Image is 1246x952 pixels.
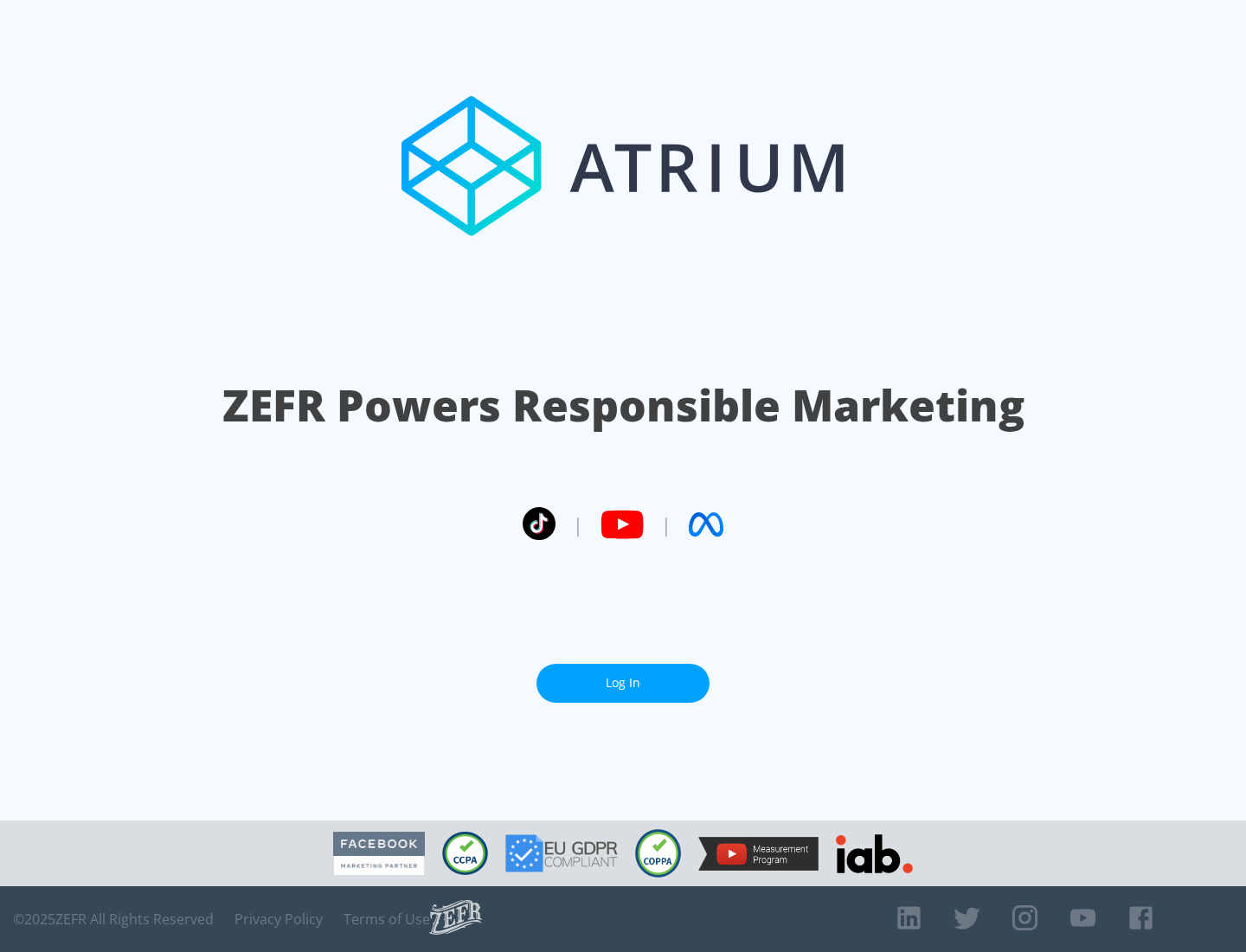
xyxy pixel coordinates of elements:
span: | [661,511,671,537]
a: Privacy Policy [234,910,323,928]
img: Facebook Marketing Partner [333,832,425,876]
img: CCPA Compliant [442,832,488,875]
a: Log In [536,664,710,703]
img: YouTube Measurement Program [698,837,819,871]
h1: ZEFR Powers Responsible Marketing [222,376,1024,435]
img: GDPR Compliant [505,834,618,872]
span: | [573,511,583,537]
img: IAB [836,834,913,873]
span: © 2025 ZEFR All Rights Reserved [13,910,214,928]
a: Terms of Use [344,910,430,928]
img: COPPA Compliant [635,829,681,878]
